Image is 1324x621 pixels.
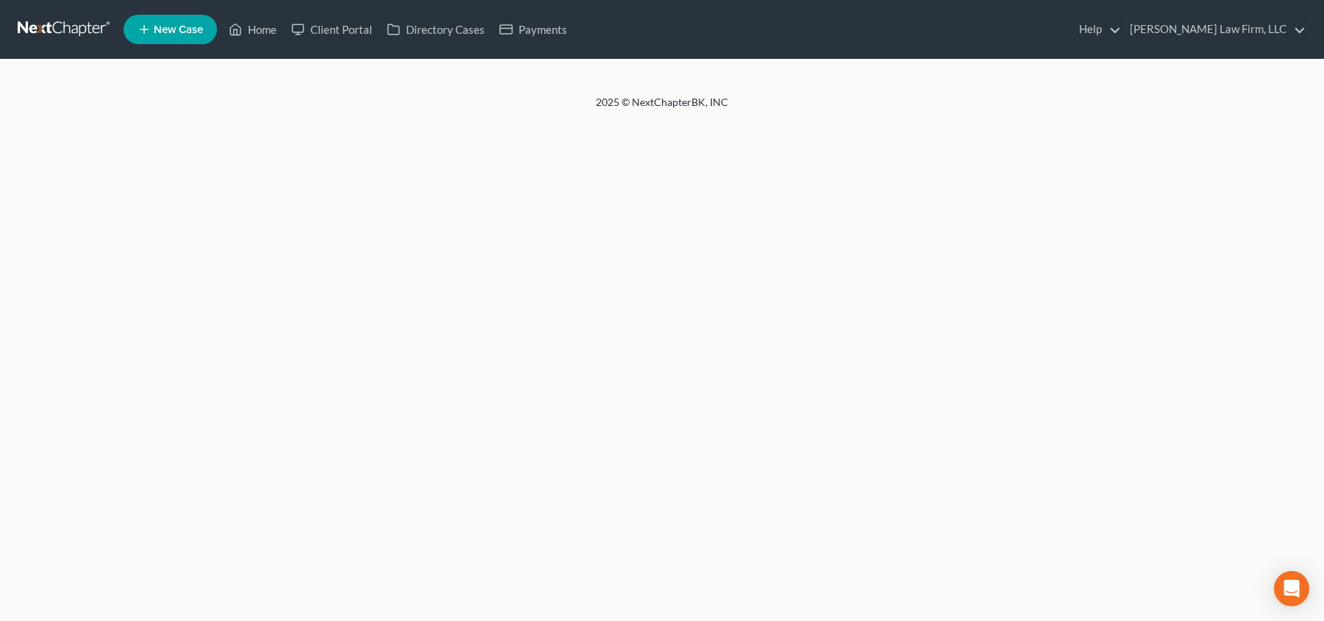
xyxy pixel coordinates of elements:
div: 2025 © NextChapterBK, INC [243,95,1081,121]
a: Home [221,16,284,43]
a: [PERSON_NAME] Law Firm, LLC [1122,16,1306,43]
a: Client Portal [284,16,380,43]
div: Open Intercom Messenger [1274,571,1309,606]
a: Directory Cases [380,16,492,43]
a: Help [1072,16,1121,43]
a: Payments [492,16,574,43]
new-legal-case-button: New Case [124,15,217,44]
